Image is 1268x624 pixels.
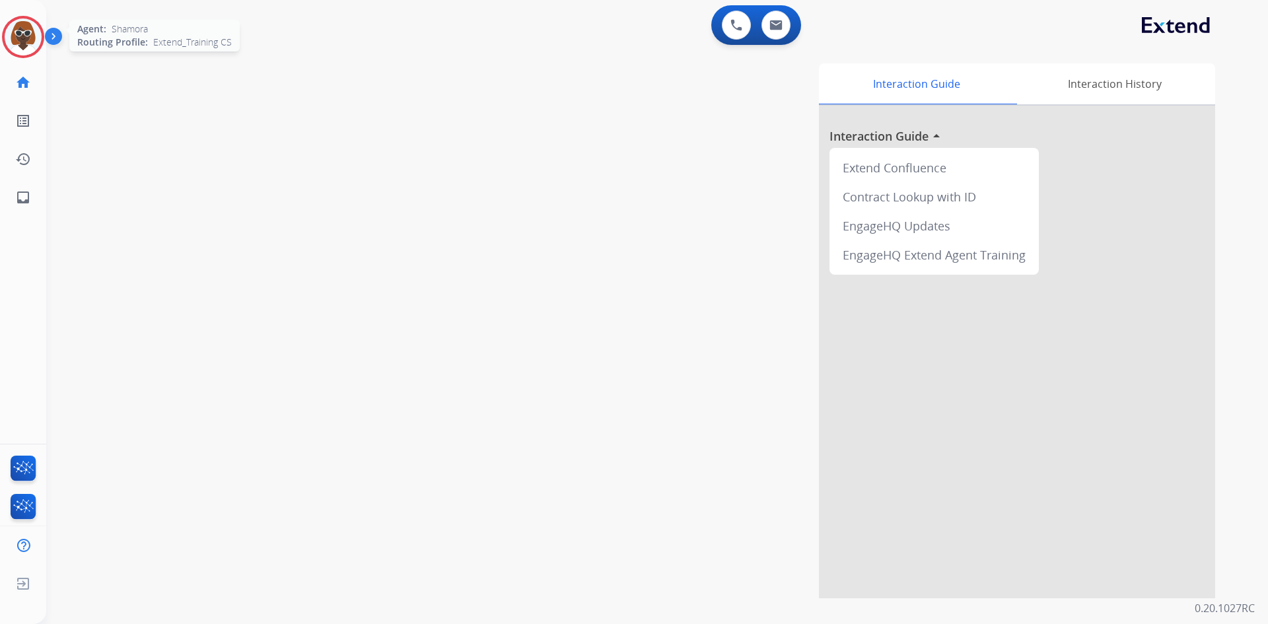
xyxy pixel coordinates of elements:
[819,63,1014,104] div: Interaction Guide
[5,18,42,55] img: avatar
[77,36,148,49] span: Routing Profile:
[835,211,1034,240] div: EngageHQ Updates
[112,22,148,36] span: Shamora
[15,151,31,167] mat-icon: history
[1195,600,1255,616] p: 0.20.1027RC
[835,240,1034,269] div: EngageHQ Extend Agent Training
[15,190,31,205] mat-icon: inbox
[835,182,1034,211] div: Contract Lookup with ID
[15,113,31,129] mat-icon: list_alt
[1014,63,1215,104] div: Interaction History
[835,153,1034,182] div: Extend Confluence
[153,36,232,49] span: Extend_Training CS
[15,75,31,90] mat-icon: home
[77,22,106,36] span: Agent:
